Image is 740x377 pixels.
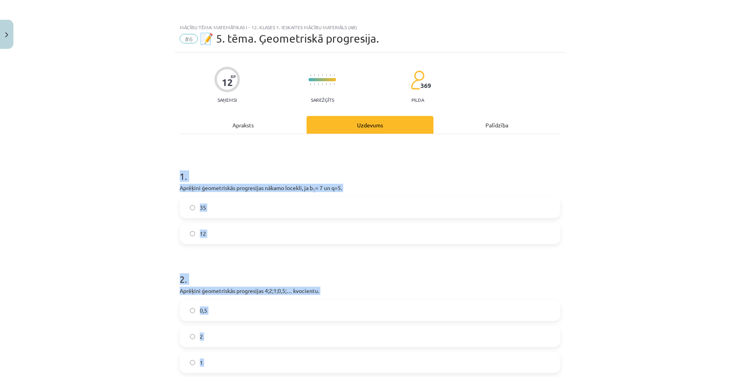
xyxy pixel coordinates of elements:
[326,83,327,85] img: icon-short-line-57e1e144782c952c97e751825c79c345078a6d821885a25fce030b3d8c18986b.svg
[314,74,315,76] img: icon-short-line-57e1e144782c952c97e751825c79c345078a6d821885a25fce030b3d8c18986b.svg
[190,308,195,313] input: 0,5
[313,187,315,192] sub: 1
[180,287,560,295] p: Aprēķini ģeometriskās progresijas 4;2;1;0,5;… kvocientu.
[307,116,433,134] div: Uzdevums
[322,74,323,76] img: icon-short-line-57e1e144782c952c97e751825c79c345078a6d821885a25fce030b3d8c18986b.svg
[411,97,424,103] p: pilda
[200,230,206,238] span: 12
[190,205,195,210] input: 35
[180,184,560,192] p: Aprēķini ģeometriskās progresijas nākamo locekli, ja b = 7 un q=5.
[180,24,560,30] div: Mācību tēma: Matemātikas i - 12. klases 1. ieskaites mācību materiāls (ab)
[314,83,315,85] img: icon-short-line-57e1e144782c952c97e751825c79c345078a6d821885a25fce030b3d8c18986b.svg
[420,82,431,89] span: 369
[330,83,331,85] img: icon-short-line-57e1e144782c952c97e751825c79c345078a6d821885a25fce030b3d8c18986b.svg
[318,83,319,85] img: icon-short-line-57e1e144782c952c97e751825c79c345078a6d821885a25fce030b3d8c18986b.svg
[200,32,379,45] span: 📝 5. tēma. Ģeometriskā progresija.
[200,203,206,212] span: 35
[322,83,323,85] img: icon-short-line-57e1e144782c952c97e751825c79c345078a6d821885a25fce030b3d8c18986b.svg
[310,83,311,85] img: icon-short-line-57e1e144782c952c97e751825c79c345078a6d821885a25fce030b3d8c18986b.svg
[311,97,334,103] p: Sarežģīts
[200,358,203,367] span: 1
[180,157,560,181] h1: 1 .
[190,334,195,339] input: 2
[214,97,240,103] p: Saņemsi
[190,360,195,365] input: 1
[326,74,327,76] img: icon-short-line-57e1e144782c952c97e751825c79c345078a6d821885a25fce030b3d8c18986b.svg
[334,74,335,76] img: icon-short-line-57e1e144782c952c97e751825c79c345078a6d821885a25fce030b3d8c18986b.svg
[190,231,195,236] input: 12
[433,116,560,134] div: Palīdzība
[318,74,319,76] img: icon-short-line-57e1e144782c952c97e751825c79c345078a6d821885a25fce030b3d8c18986b.svg
[200,306,207,315] span: 0,5
[180,34,198,43] span: #6
[334,83,335,85] img: icon-short-line-57e1e144782c952c97e751825c79c345078a6d821885a25fce030b3d8c18986b.svg
[231,74,236,78] span: XP
[310,74,311,76] img: icon-short-line-57e1e144782c952c97e751825c79c345078a6d821885a25fce030b3d8c18986b.svg
[180,260,560,284] h1: 2 .
[222,77,233,88] div: 12
[180,116,307,134] div: Apraksts
[411,70,424,90] img: students-c634bb4e5e11cddfef0936a35e636f08e4e9abd3cc4e673bd6f9a4125e45ecb1.svg
[5,32,8,37] img: icon-close-lesson-0947bae3869378f0d4975bcd49f059093ad1ed9edebbc8119c70593378902aed.svg
[200,332,203,341] span: 2
[330,74,331,76] img: icon-short-line-57e1e144782c952c97e751825c79c345078a6d821885a25fce030b3d8c18986b.svg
